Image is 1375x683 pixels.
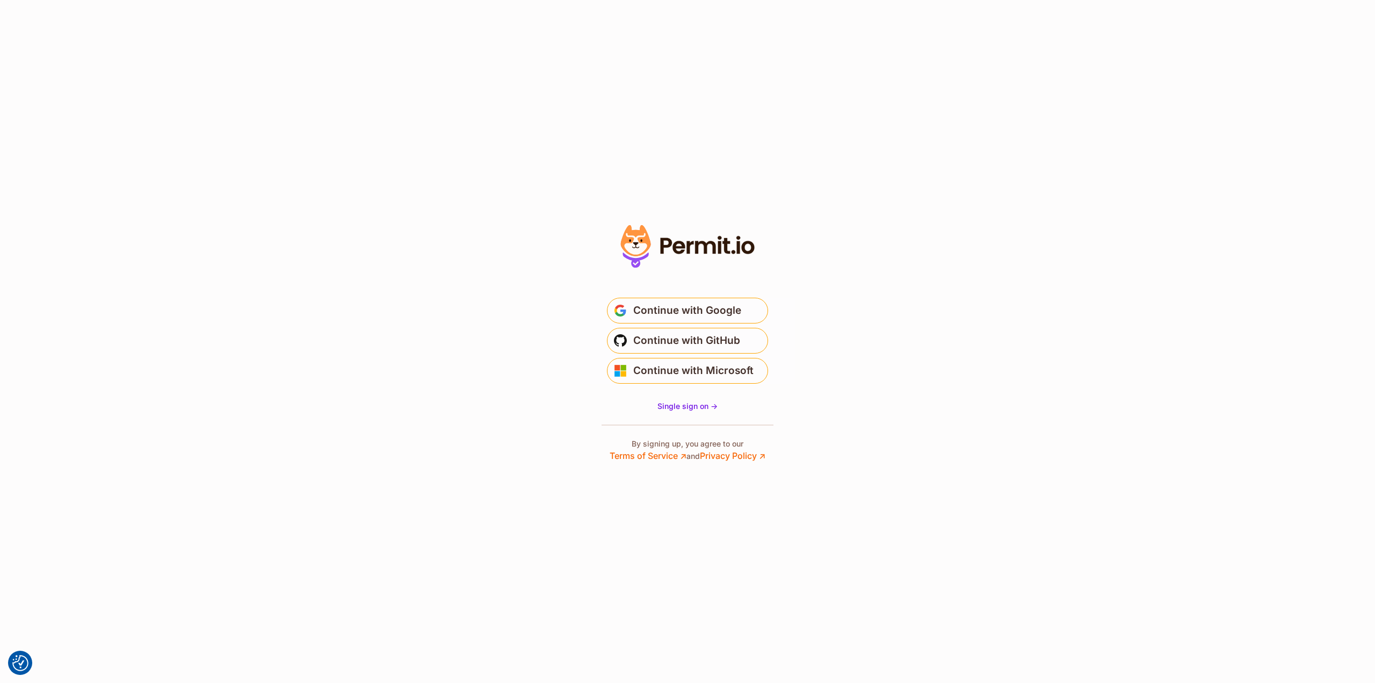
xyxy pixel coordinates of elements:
button: Continue with Google [607,298,768,323]
span: Continue with GitHub [633,332,740,349]
button: Continue with GitHub [607,328,768,354]
a: Single sign on -> [657,401,718,412]
button: Continue with Microsoft [607,358,768,384]
button: Consent Preferences [12,655,28,671]
span: Continue with Google [633,302,741,319]
span: Continue with Microsoft [633,362,754,379]
a: Privacy Policy ↗ [700,450,765,461]
p: By signing up, you agree to our and [610,438,765,462]
span: Single sign on -> [657,401,718,411]
a: Terms of Service ↗ [610,450,686,461]
img: Revisit consent button [12,655,28,671]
